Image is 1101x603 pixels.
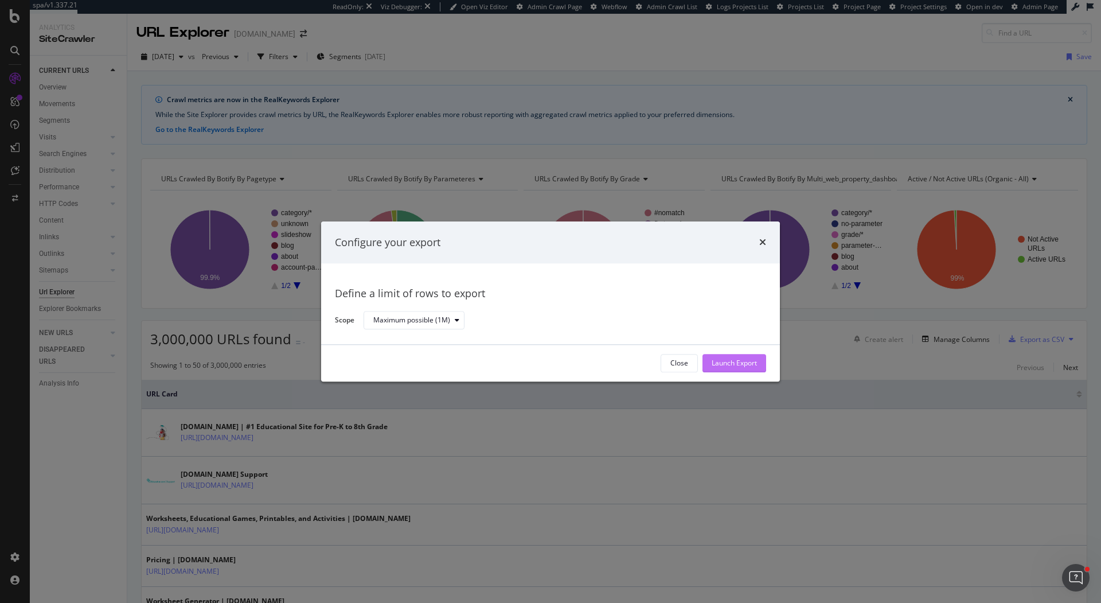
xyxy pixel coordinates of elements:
[759,235,766,250] div: times
[712,359,757,368] div: Launch Export
[335,315,354,328] label: Scope
[335,235,440,250] div: Configure your export
[670,359,688,368] div: Close
[1062,564,1090,592] iframe: Intercom live chat
[335,287,766,302] div: Define a limit of rows to export
[321,221,780,382] div: modal
[364,312,464,330] button: Maximum possible (1M)
[373,317,450,324] div: Maximum possible (1M)
[661,354,698,372] button: Close
[702,354,766,372] button: Launch Export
